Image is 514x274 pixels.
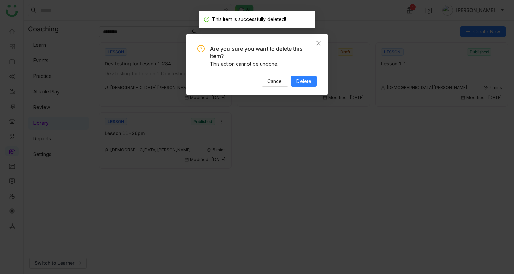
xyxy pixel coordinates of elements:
button: Delete [291,76,317,87]
span: Cancel [267,78,283,85]
button: Cancel [262,76,288,87]
div: This action cannot be undone. [210,60,317,68]
span: This item is successfully deleted! [212,16,286,22]
span: Delete [296,78,311,85]
button: Close [309,34,328,52]
span: Are you sure you want to delete this item? [210,45,303,59]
